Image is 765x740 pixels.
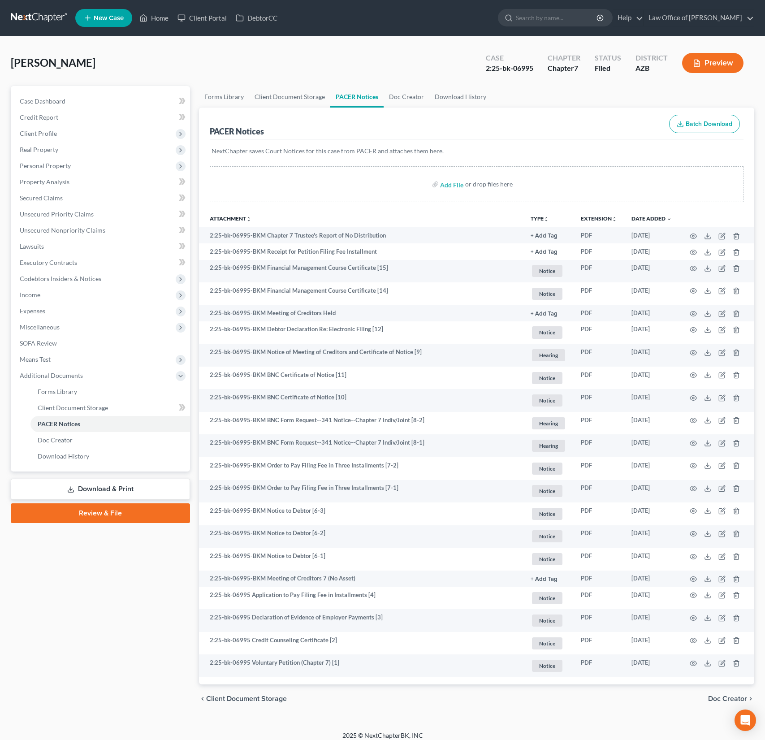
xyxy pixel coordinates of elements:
td: 2:25-bk-06995-BKM BNC Form Request--341 Notice--Chapter 7 Indiv/Joint [8-1] [199,434,523,457]
td: 2:25-bk-06995-BKM Order to Pay Filing Fee in Three Installments [7-2] [199,457,523,480]
a: Extensionunfold_more [581,215,617,222]
a: Credit Report [13,109,190,125]
span: Notice [532,553,562,565]
span: Credit Report [20,113,58,121]
div: Chapter [548,53,580,63]
td: [DATE] [624,434,679,457]
td: [DATE] [624,632,679,655]
span: Notice [532,372,562,384]
div: Chapter [548,63,580,74]
td: [DATE] [624,367,679,389]
span: 7 [574,64,578,72]
a: Hearing [531,438,566,453]
a: Property Analysis [13,174,190,190]
td: 2:25-bk-06995-BKM Order to Pay Filing Fee in Three Installments [7-1] [199,480,523,503]
i: chevron_right [747,695,754,702]
td: PDF [574,548,624,571]
span: Hearing [532,417,565,429]
td: 2:25-bk-06995-BKM Notice of Meeting of Creditors and Certificate of Notice [9] [199,344,523,367]
td: [DATE] [624,502,679,525]
td: [DATE] [624,243,679,260]
td: 2:25-bk-06995 Declaration of Evidence of Employer Payments [3] [199,609,523,632]
div: Case [486,53,533,63]
a: + Add Tag [531,247,566,256]
a: Law Office of [PERSON_NAME] [644,10,754,26]
button: + Add Tag [531,311,558,317]
span: Notice [532,394,562,407]
a: Case Dashboard [13,93,190,109]
div: PACER Notices [210,126,264,137]
a: Notice [531,552,566,567]
td: [DATE] [624,457,679,480]
td: PDF [574,305,624,321]
span: Notice [532,288,562,300]
div: AZB [635,63,668,74]
span: Notice [532,326,562,338]
td: PDF [574,434,624,457]
span: Client Document Storage [206,695,287,702]
td: 2:25-bk-06995-BKM Receipt for Petition Filing Fee Installment [199,243,523,260]
td: 2:25-bk-06995 Voluntary Petition (Chapter 7) [1] [199,654,523,677]
td: 2:25-bk-06995-BKM BNC Certificate of Notice [10] [199,389,523,412]
span: Batch Download [686,120,732,128]
td: PDF [574,243,624,260]
td: [DATE] [624,389,679,412]
div: or drop files here [465,180,513,189]
p: NextChapter saves Court Notices for this case from PACER and attaches them here. [212,147,742,156]
span: Client Profile [20,130,57,137]
a: Notice [531,613,566,628]
td: PDF [574,654,624,677]
a: Notice [531,636,566,651]
a: Notice [531,658,566,673]
a: + Add Tag [531,231,566,240]
td: [DATE] [624,227,679,243]
span: Income [20,291,40,299]
a: Secured Claims [13,190,190,206]
td: [DATE] [624,548,679,571]
span: Notice [532,637,562,649]
a: Download & Print [11,479,190,500]
a: Lawsuits [13,238,190,255]
a: Date Added expand_more [631,215,672,222]
a: Notice [531,461,566,476]
td: PDF [574,227,624,243]
button: chevron_left Client Document Storage [199,695,287,702]
a: Hearing [531,348,566,363]
a: Download History [30,448,190,464]
span: New Case [94,15,124,22]
i: chevron_left [199,695,206,702]
a: Doc Creator [30,432,190,448]
a: + Add Tag [531,574,566,583]
span: Secured Claims [20,194,63,202]
a: Notice [531,371,566,385]
span: Download History [38,452,89,460]
td: PDF [574,571,624,587]
a: Notice [531,506,566,521]
span: Real Property [20,146,58,153]
button: Preview [682,53,743,73]
span: Unsecured Priority Claims [20,210,94,218]
a: Notice [531,286,566,301]
span: SOFA Review [20,339,57,347]
td: [DATE] [624,571,679,587]
td: 2:25-bk-06995-BKM Notice to Debtor [6-2] [199,525,523,548]
span: Lawsuits [20,242,44,250]
div: 2:25-bk-06995 [486,63,533,74]
a: Review & File [11,503,190,523]
div: Status [595,53,621,63]
span: [PERSON_NAME] [11,56,95,69]
a: Forms Library [30,384,190,400]
a: Unsecured Nonpriority Claims [13,222,190,238]
td: PDF [574,480,624,503]
td: 2:25-bk-06995-BKM Notice to Debtor [6-3] [199,502,523,525]
a: Client Document Storage [30,400,190,416]
td: [DATE] [624,344,679,367]
a: Notice [531,393,566,408]
a: Notice [531,529,566,544]
a: Forms Library [199,86,249,108]
span: Personal Property [20,162,71,169]
i: unfold_more [612,216,617,222]
a: SOFA Review [13,335,190,351]
i: unfold_more [544,216,549,222]
a: Notice [531,591,566,606]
